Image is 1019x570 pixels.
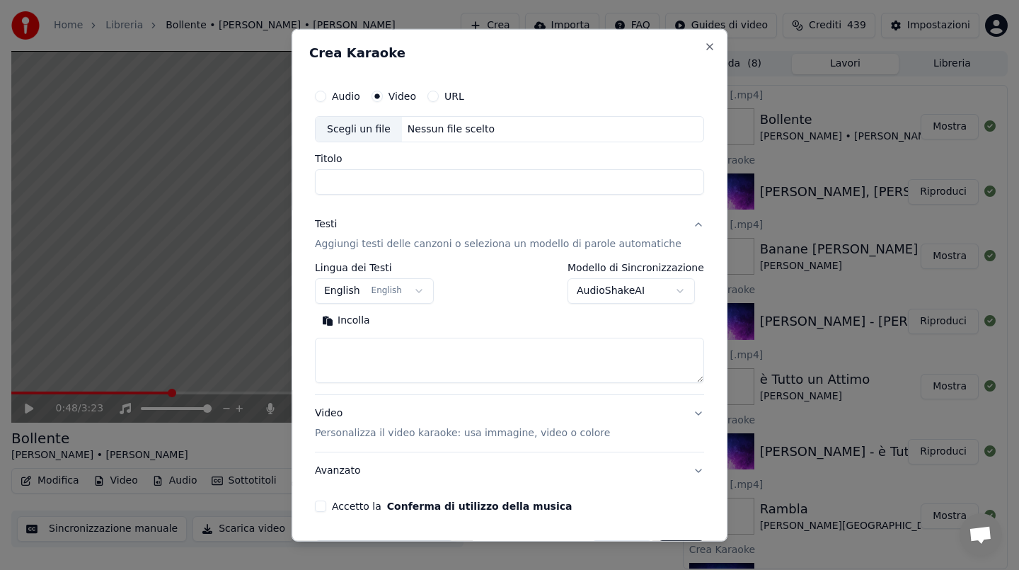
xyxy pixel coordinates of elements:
[568,263,704,273] label: Modello di Sincronizzazione
[316,116,402,142] div: Scegli un file
[315,406,610,440] div: Video
[315,426,610,440] p: Personalizza il video karaoke: usa immagine, video o colore
[444,91,464,101] label: URL
[315,263,704,394] div: TestiAggiungi testi delle canzoni o seleziona un modello di parole automatiche
[309,46,710,59] h2: Crea Karaoke
[387,501,572,511] button: Accetto la
[659,540,704,566] button: Crea
[315,217,337,232] div: Testi
[315,154,704,164] label: Titolo
[332,91,360,101] label: Audio
[402,122,500,136] div: Nessun file scelto
[315,237,681,251] p: Aggiungi testi delle canzoni o seleziona un modello di parole automatiche
[315,395,704,452] button: VideoPersonalizza il video karaoke: usa immagine, video o colore
[332,501,572,511] label: Accetto la
[315,452,704,489] button: Avanzato
[315,206,704,263] button: TestiAggiungi testi delle canzoni o seleziona un modello di parole automatiche
[388,91,416,101] label: Video
[315,263,434,273] label: Lingua dei Testi
[315,309,377,332] button: Incolla
[592,540,653,566] button: Annulla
